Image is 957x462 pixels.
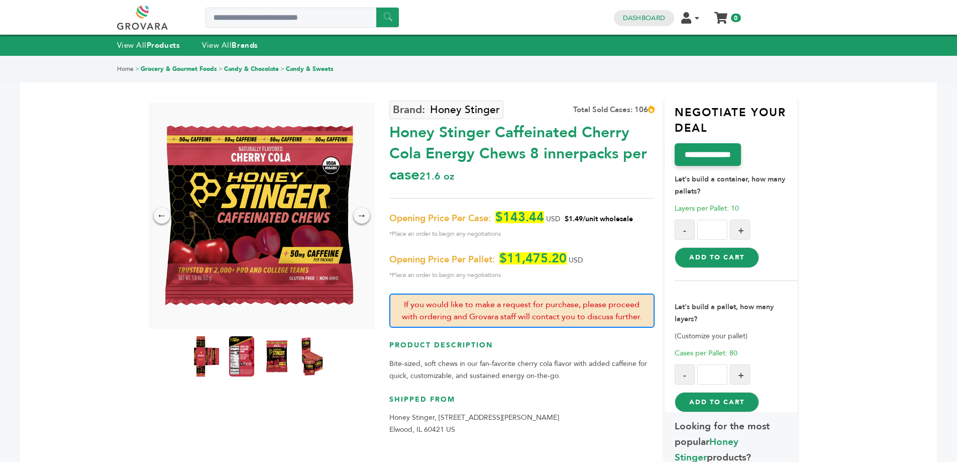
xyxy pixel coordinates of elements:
span: > [280,65,284,73]
span: Layers per Pallet: 10 [675,204,739,213]
img: Honey Stinger Caffeinated Cherry Cola Energy Chews 8 innerpacks per case 21.6 oz [146,103,372,329]
span: *Place an order to begin any negotiations [389,269,655,281]
img: Honey Stinger Caffeinated Cherry Cola Energy Chews 8 innerpacks per case 21.6 oz Product Label [194,336,219,377]
a: Candy & Sweets [286,65,334,73]
span: USD [569,255,583,265]
button: - [675,364,695,385]
button: Add to Cart [675,392,759,412]
strong: Products [147,40,180,50]
a: Dashboard [623,14,665,23]
span: $11,475.20 [499,252,567,264]
p: If you would like to make a request for purchase, please proceed with ordering and Grovara staff ... [389,294,655,328]
strong: Brands [232,40,258,50]
a: View AllProducts [117,40,180,50]
a: Honey Stinger [389,101,503,119]
a: Home [117,65,134,73]
span: 21.6 oz [419,169,454,183]
button: + [730,364,750,385]
img: Honey Stinger Caffeinated Cherry Cola Energy Chews 8 innerpacks per case 21.6 oz Nutrition Info [229,336,254,377]
button: + [730,220,750,240]
div: Honey Stinger Caffeinated Cherry Cola Energy Chews 8 innerpacks per case [389,117,655,186]
span: *Place an order to begin any negotiations [389,228,655,240]
p: Bite-sized, soft chews in our fan-favorite cherry cola flavor with added caffeine for quick, cust... [389,358,655,382]
span: Cases per Pallet: 80 [675,348,737,358]
span: > [135,65,139,73]
a: View AllBrands [202,40,258,50]
span: Opening Price Per Case: [389,213,491,225]
span: $1.49/unit wholesale [565,214,633,224]
h3: Negotiate Your Deal [675,105,797,144]
button: - [675,220,695,240]
h3: Product Description [389,340,655,358]
p: (Customize your pallet) [675,330,797,342]
p: Honey Stinger, [STREET_ADDRESS][PERSON_NAME] Elwood, IL 60421 US [389,412,655,436]
span: $143.44 [495,211,544,223]
span: USD [546,214,560,224]
span: 0 [731,14,740,22]
div: → [354,208,370,224]
div: Total Sold Cases: 106 [573,105,655,115]
h3: Shipped From [389,395,655,412]
a: Grocery & Gourmet Foods [141,65,217,73]
input: Search a product or brand... [205,8,399,28]
a: My Cart [715,9,726,20]
div: ← [154,208,170,224]
button: Add to Cart [675,247,759,267]
img: Honey Stinger Caffeinated Cherry Cola Energy Chews 8 innerpacks per case 21.6 oz [299,336,325,377]
a: Candy & Chocolate [224,65,279,73]
img: Honey Stinger Caffeinated Cherry Cola Energy Chews 8 innerpacks per case 21.6 oz [264,336,289,377]
span: > [219,65,223,73]
span: Opening Price Per Pallet: [389,254,495,266]
strong: Let's build a pallet, how many layers? [675,302,774,324]
strong: Let's build a container, how many pallets? [675,174,785,196]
